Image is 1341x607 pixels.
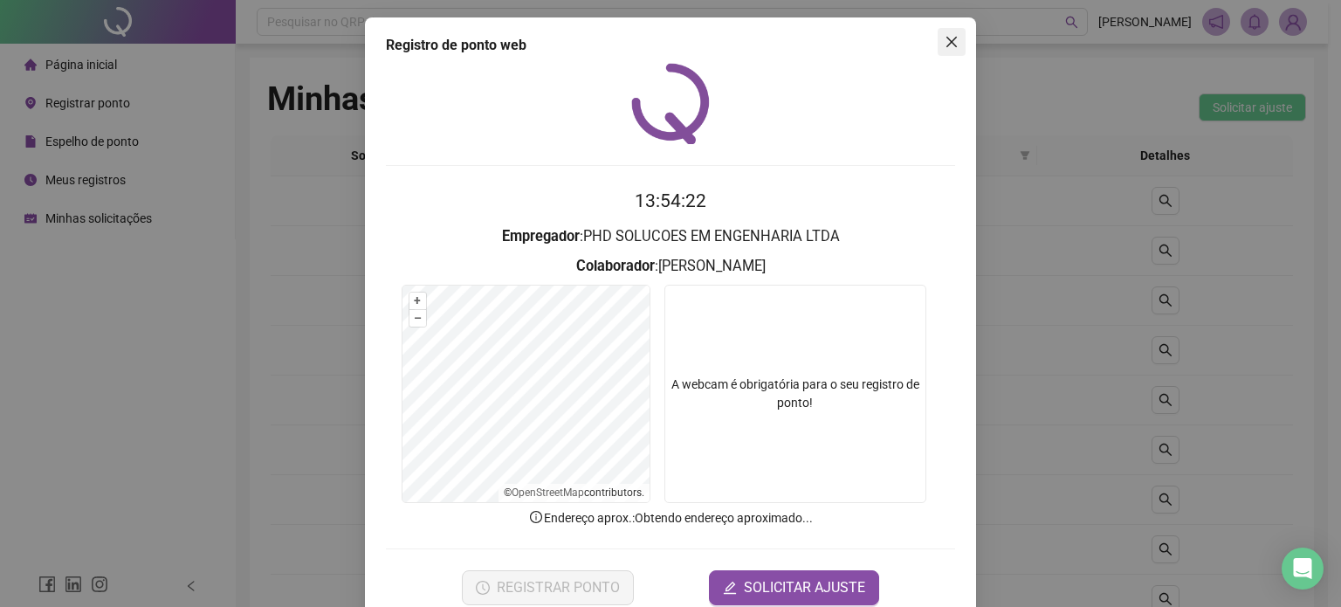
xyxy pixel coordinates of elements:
h3: : PHD SOLUCOES EM ENGENHARIA LTDA [386,225,955,248]
span: SOLICITAR AJUSTE [744,577,865,598]
a: OpenStreetMap [512,486,584,499]
h3: : [PERSON_NAME] [386,255,955,278]
div: Registro de ponto web [386,35,955,56]
span: close [945,35,959,49]
time: 13:54:22 [635,190,706,211]
button: REGISTRAR PONTO [462,570,634,605]
li: © contributors. [504,486,644,499]
div: Open Intercom Messenger [1282,548,1324,590]
strong: Colaborador [576,258,655,274]
img: QRPoint [631,63,710,144]
button: – [409,310,426,327]
span: info-circle [528,509,544,525]
button: editSOLICITAR AJUSTE [709,570,879,605]
button: Close [938,28,966,56]
strong: Empregador [502,228,580,245]
button: + [409,293,426,309]
span: edit [723,581,737,595]
p: Endereço aprox. : Obtendo endereço aproximado... [386,508,955,528]
div: A webcam é obrigatória para o seu registro de ponto! [664,285,926,503]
